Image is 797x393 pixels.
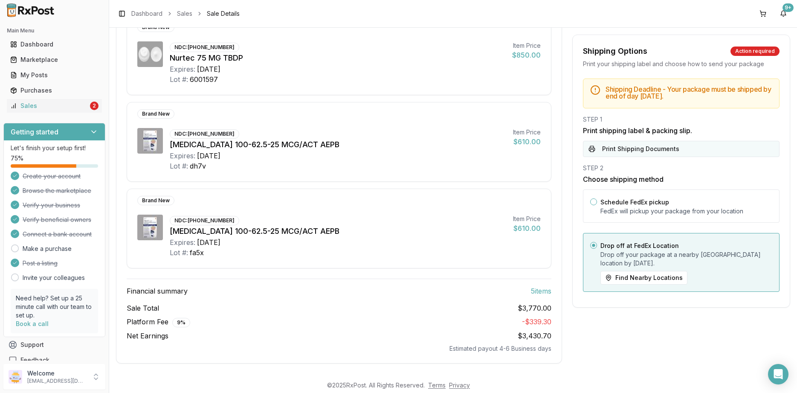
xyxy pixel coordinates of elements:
[127,331,168,341] span: Net Earnings
[127,303,159,313] span: Sale Total
[3,53,105,67] button: Marketplace
[127,317,190,327] span: Platform Fee
[3,84,105,97] button: Purchases
[518,332,551,340] span: $3,430.70
[768,364,788,384] div: Open Intercom Messenger
[16,294,93,320] p: Need help? Set up a 25 minute call with our team to set up.
[170,161,188,171] div: Lot #:
[170,52,505,64] div: Nurtec 75 MG TBDP
[11,154,23,163] span: 75 %
[9,370,22,384] img: User avatar
[137,41,163,67] img: Nurtec 75 MG TBDP
[190,247,204,258] div: fa5x
[197,237,220,247] div: [DATE]
[513,223,541,233] div: $610.00
[170,74,188,84] div: Lot #:
[10,40,99,49] div: Dashboard
[7,98,102,114] a: Sales2
[783,3,794,12] div: 9+
[137,109,174,119] div: Brand New
[170,216,239,225] div: NDC: [PHONE_NUMBER]
[170,247,188,258] div: Lot #:
[23,215,91,224] span: Verify beneficial owners
[3,38,105,51] button: Dashboard
[512,41,541,50] div: Item Price
[23,201,80,210] span: Verify your business
[600,207,772,215] p: FedEx will pickup your package from your location
[137,128,163,154] img: Trelegy Ellipta 100-62.5-25 MCG/ACT AEPB
[7,52,102,67] a: Marketplace
[600,271,687,285] button: Find Nearby Locations
[10,71,99,79] div: My Posts
[428,381,446,389] a: Terms
[197,151,220,161] div: [DATE]
[170,151,195,161] div: Expires:
[190,74,218,84] div: 6001597
[531,286,551,296] span: 5 item s
[512,50,541,60] div: $850.00
[522,317,551,326] span: - $339.30
[600,242,679,249] label: Drop off at FedEx Location
[11,127,58,137] h3: Getting started
[137,196,174,205] div: Brand New
[177,9,192,18] a: Sales
[518,303,551,313] span: $3,770.00
[583,115,780,124] div: STEP 1
[3,352,105,368] button: Feedback
[10,102,88,110] div: Sales
[170,43,239,52] div: NDC: [PHONE_NUMBER]
[172,318,190,327] div: 9 %
[197,64,220,74] div: [DATE]
[170,237,195,247] div: Expires:
[3,3,58,17] img: RxPost Logo
[7,37,102,52] a: Dashboard
[10,55,99,64] div: Marketplace
[23,245,72,253] a: Make a purchase
[583,125,780,136] h3: Print shipping label & packing slip.
[513,215,541,223] div: Item Price
[7,83,102,98] a: Purchases
[23,186,91,195] span: Browse the marketplace
[583,60,780,68] div: Print your shipping label and choose how to send your package
[583,164,780,172] div: STEP 2
[11,144,98,152] p: Let's finish your setup first!
[207,9,240,18] span: Sale Details
[7,67,102,83] a: My Posts
[131,9,240,18] nav: breadcrumb
[90,102,99,110] div: 2
[170,64,195,74] div: Expires:
[513,137,541,147] div: $610.00
[127,286,188,296] span: Financial summary
[3,68,105,82] button: My Posts
[10,86,99,95] div: Purchases
[3,337,105,352] button: Support
[27,369,87,378] p: Welcome
[190,161,206,171] div: dh7v
[127,344,551,353] div: Estimated payout 4-6 Business days
[20,356,49,364] span: Feedback
[600,250,772,268] p: Drop off your package at a nearby [GEOGRAPHIC_DATA] location by [DATE] .
[23,172,81,180] span: Create your account
[137,215,163,240] img: Trelegy Ellipta 100-62.5-25 MCG/ACT AEPB
[23,259,58,268] span: Post a listing
[583,45,647,57] div: Shipping Options
[606,86,772,99] h5: Shipping Deadline - Your package must be shipped by end of day [DATE] .
[600,198,669,206] label: Schedule FedEx pickup
[3,99,105,113] button: Sales2
[170,129,239,139] div: NDC: [PHONE_NUMBER]
[23,230,92,239] span: Connect a bank account
[449,381,470,389] a: Privacy
[730,47,780,56] div: Action required
[170,139,506,151] div: [MEDICAL_DATA] 100-62.5-25 MCG/ACT AEPB
[131,9,162,18] a: Dashboard
[583,174,780,184] h3: Choose shipping method
[513,128,541,137] div: Item Price
[583,141,780,157] button: Print Shipping Documents
[23,274,85,282] a: Invite your colleagues
[27,378,87,384] p: [EMAIL_ADDRESS][DOMAIN_NAME]
[16,320,49,327] a: Book a call
[777,7,790,20] button: 9+
[7,27,102,34] h2: Main Menu
[170,225,506,237] div: [MEDICAL_DATA] 100-62.5-25 MCG/ACT AEPB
